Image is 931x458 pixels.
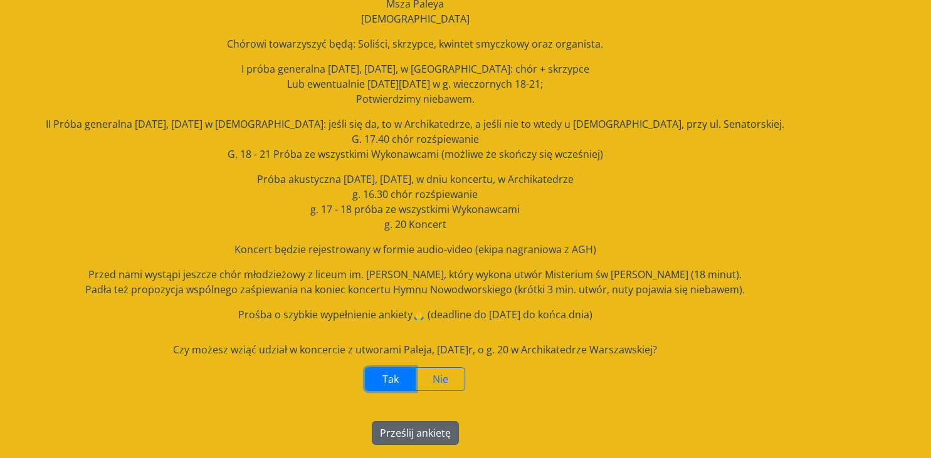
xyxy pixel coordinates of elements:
button: Prześlij ankietę [372,421,459,445]
p: Chórowi towarzyszyć będą: Soliści, skrzypce, kwintet smyczkowy oraz organista. [3,36,827,51]
p: Prośba o szybkie wypełnienie ankiety🙏 (deadline do [DATE] do końca dnia) [3,307,827,322]
p: II Próba generalna [DATE], [DATE] w [DEMOGRAPHIC_DATA]: jeśli się da, to w Archikatedrze, a jeśli... [3,117,827,162]
p: I próba generalna [DATE], [DATE], w [GEOGRAPHIC_DATA]: chór + skrzypce Lub ewentualnie [DATE][DAT... [3,61,827,107]
div: Czy możesz wziąć udział w koncercie z utworami Paleja, [DATE]r, o g. 20 w Archikatedrze Warszawsk... [3,342,827,357]
span: Nie [433,372,448,386]
p: Przed nami wystąpi jeszcze chór młodzieżowy z liceum im. [PERSON_NAME], który wykona utwór Mister... [3,267,827,297]
p: Koncert będzie rejestrowany w formie audio-video (ekipa nagraniowa z AGH) [3,242,827,257]
p: Próba akustyczna [DATE], [DATE], w dniu koncertu, w Archikatedrze g. 16.30 chór rozśpiewanie g. 1... [3,172,827,232]
span: Tak [382,372,399,386]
